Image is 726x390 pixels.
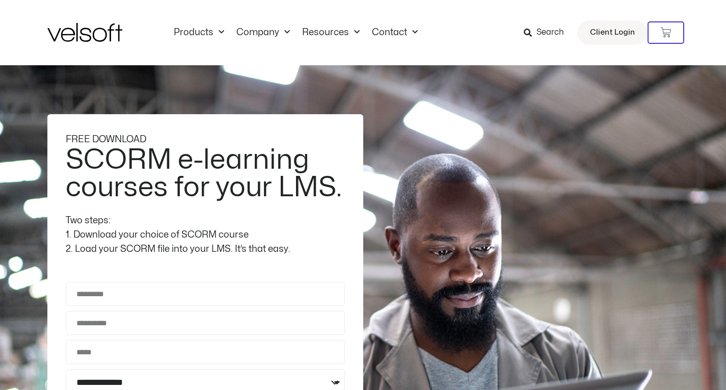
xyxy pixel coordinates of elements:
[296,27,366,38] a: ResourcesMenu Toggle
[524,24,571,41] a: Search
[168,27,424,38] nav: Menu
[66,214,345,228] div: Two steps:
[230,27,296,38] a: CompanyMenu Toggle
[66,242,345,256] div: 2. Load your SCORM file into your LMS. It’s that easy.
[66,133,345,147] div: FREE DOWNLOAD
[66,146,342,201] h2: SCORM e-learning courses for your LMS.
[47,23,122,42] img: Velsoft Training Materials
[366,27,424,38] a: ContactMenu Toggle
[168,27,230,38] a: ProductsMenu Toggle
[590,26,635,39] span: Client Login
[536,26,564,39] span: Search
[66,228,345,242] div: 1. Download your choice of SCORM course
[577,20,648,45] a: Client Login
